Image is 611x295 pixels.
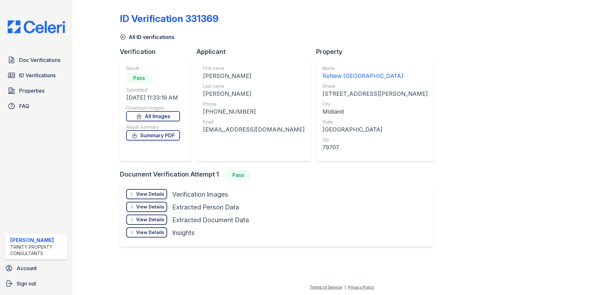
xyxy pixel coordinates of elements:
[172,216,249,224] div: Extracted Document Data
[126,130,180,140] a: Summary PDF
[3,20,70,33] img: CE_Logo_Blue-a8612792a0a2168367f1c8372b55b34899dd931a85d93a1a3d3e32e68fde9ad4.png
[5,69,67,82] a: ID Verifications
[322,119,428,125] div: State
[10,244,65,257] div: Trinity Property Consultants
[203,101,305,107] div: Phone
[19,72,56,79] span: ID Verifications
[17,280,36,287] span: Sign out
[17,264,37,272] span: Account
[322,125,428,134] div: [GEOGRAPHIC_DATA]
[322,107,428,116] div: Midland
[5,54,67,66] a: Doc Verifications
[3,277,70,290] a: Sign out
[322,83,428,89] div: Street
[126,73,152,83] div: Pass
[203,65,305,72] div: First name
[197,47,316,56] div: Applicant
[136,191,164,197] div: View Details
[203,72,305,80] div: [PERSON_NAME]
[126,124,180,130] div: Result summary
[126,105,180,111] div: Download Images
[120,13,219,24] div: ID Verification 331369
[19,56,60,64] span: Doc Verifications
[136,216,164,223] div: View Details
[3,262,70,275] a: Account
[203,125,305,134] div: [EMAIL_ADDRESS][DOMAIN_NAME]
[203,119,305,125] div: Email
[126,87,180,93] div: Submitted
[5,84,67,97] a: Properties
[344,285,346,290] div: |
[203,89,305,98] div: [PERSON_NAME]
[136,204,164,210] div: View Details
[172,190,228,199] div: Verification Images
[136,229,164,236] div: View Details
[126,111,180,121] a: All Images
[322,101,428,107] div: City
[172,203,239,212] div: Extracted Person Data
[203,83,305,89] div: Last name
[322,65,428,80] a: Name ReNew [GEOGRAPHIC_DATA]
[322,65,428,72] div: Name
[322,72,428,80] div: ReNew [GEOGRAPHIC_DATA]
[19,102,29,110] span: FAQ
[19,87,44,95] span: Properties
[203,107,305,116] div: [PHONE_NUMBER]
[322,143,428,152] div: 79707
[126,93,180,102] div: [DATE] 11:33:19 AM
[310,285,342,290] a: Terms of Service
[225,170,251,180] div: Pass
[120,47,197,56] div: Verification
[322,137,428,143] div: Zip
[316,47,439,56] div: Property
[126,65,180,72] div: Result
[322,89,428,98] div: [STREET_ADDRESS][PERSON_NAME]
[5,100,67,112] a: FAQ
[120,170,439,180] div: Document Verification Attempt 1
[348,285,374,290] a: Privacy Policy
[10,236,65,244] div: [PERSON_NAME]
[172,228,195,237] div: Insights
[120,33,174,41] a: All ID verifications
